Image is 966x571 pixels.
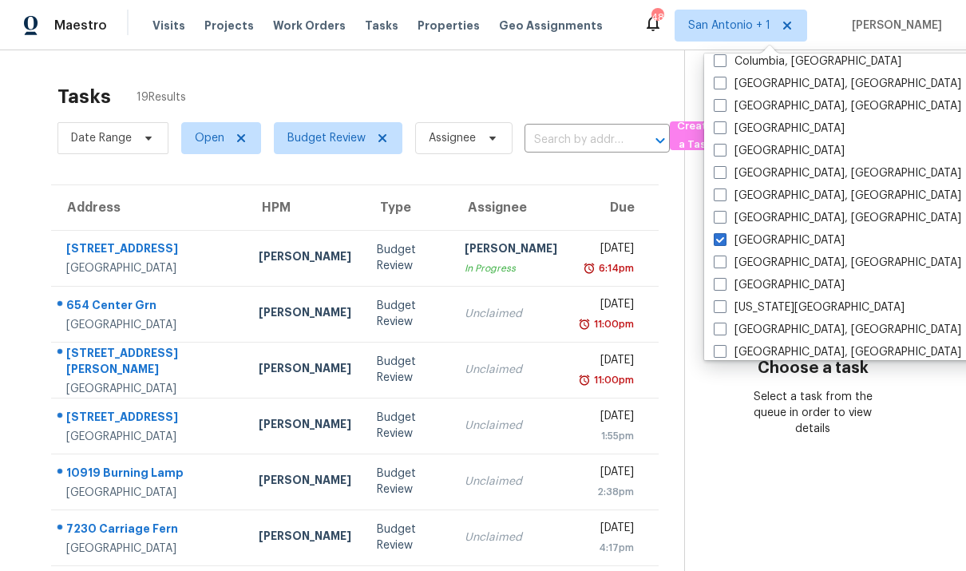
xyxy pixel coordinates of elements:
span: Create a Task [678,117,713,154]
div: Unclaimed [465,362,557,378]
label: [GEOGRAPHIC_DATA] [714,277,845,293]
span: Assignee [429,130,476,146]
label: [GEOGRAPHIC_DATA], [GEOGRAPHIC_DATA] [714,165,961,181]
span: Projects [204,18,254,34]
th: Assignee [452,185,570,230]
div: [DATE] [583,464,634,484]
div: [DATE] [583,352,634,372]
img: Overdue Alarm Icon [583,260,596,276]
span: Budget Review [287,130,366,146]
img: Overdue Alarm Icon [578,316,591,332]
label: [GEOGRAPHIC_DATA], [GEOGRAPHIC_DATA] [714,76,961,92]
div: [PERSON_NAME] [465,240,557,260]
div: [PERSON_NAME] [259,416,351,436]
div: In Progress [465,260,557,276]
label: [GEOGRAPHIC_DATA], [GEOGRAPHIC_DATA] [714,98,961,114]
button: Open [649,129,671,152]
div: Budget Review [377,242,439,274]
label: [GEOGRAPHIC_DATA], [GEOGRAPHIC_DATA] [714,255,961,271]
div: [PERSON_NAME] [259,360,351,380]
div: [STREET_ADDRESS][PERSON_NAME] [66,345,233,381]
span: Work Orders [273,18,346,34]
div: Budget Review [377,354,439,386]
div: 654 Center Grn [66,297,233,317]
span: [PERSON_NAME] [845,18,942,34]
h2: Tasks [57,89,111,105]
div: 6:14pm [596,260,634,276]
div: [DATE] [583,408,634,428]
div: [DATE] [583,520,634,540]
div: [GEOGRAPHIC_DATA] [66,260,233,276]
div: 48 [651,10,663,26]
div: [PERSON_NAME] [259,528,351,548]
div: Unclaimed [465,529,557,545]
div: Unclaimed [465,306,557,322]
div: [GEOGRAPHIC_DATA] [66,429,233,445]
div: [PERSON_NAME] [259,248,351,268]
div: [STREET_ADDRESS] [66,240,233,260]
label: [GEOGRAPHIC_DATA], [GEOGRAPHIC_DATA] [714,210,961,226]
span: Maestro [54,18,107,34]
label: Columbia, [GEOGRAPHIC_DATA] [714,54,901,69]
div: 1:55pm [583,428,634,444]
span: San Antonio + 1 [688,18,770,34]
div: 11:00pm [591,372,634,388]
div: Unclaimed [465,474,557,490]
label: [GEOGRAPHIC_DATA] [714,121,845,137]
div: 7230 Carriage Fern [66,521,233,541]
div: [DATE] [583,296,634,316]
label: [US_STATE][GEOGRAPHIC_DATA] [714,299,905,315]
span: Geo Assignments [499,18,603,34]
div: Select a task from the queue in order to view details [749,389,877,437]
div: [GEOGRAPHIC_DATA] [66,485,233,501]
th: Type [364,185,452,230]
div: Budget Review [377,466,439,498]
th: HPM [246,185,364,230]
div: Unclaimed [465,418,557,434]
span: Properties [418,18,480,34]
div: [GEOGRAPHIC_DATA] [66,541,233,557]
h3: Choose a task [758,360,869,376]
span: 19 Results [137,89,186,105]
div: 11:00pm [591,316,634,332]
div: Budget Review [377,410,439,442]
img: Overdue Alarm Icon [578,372,591,388]
label: [GEOGRAPHIC_DATA], [GEOGRAPHIC_DATA] [714,322,961,338]
div: [STREET_ADDRESS] [66,409,233,429]
div: Budget Review [377,521,439,553]
div: [PERSON_NAME] [259,472,351,492]
div: [GEOGRAPHIC_DATA] [66,317,233,333]
div: 4:17pm [583,540,634,556]
span: Visits [152,18,185,34]
div: Budget Review [377,298,439,330]
th: Due [570,185,659,230]
th: Address [51,185,246,230]
button: Create a Task [670,121,721,150]
div: [DATE] [583,240,634,260]
div: 10919 Burning Lamp [66,465,233,485]
input: Search by address [525,128,625,153]
span: Tasks [365,20,398,31]
div: [PERSON_NAME] [259,304,351,324]
div: 2:38pm [583,484,634,500]
span: Open [195,130,224,146]
label: [GEOGRAPHIC_DATA] [714,232,845,248]
label: [GEOGRAPHIC_DATA], [GEOGRAPHIC_DATA] [714,188,961,204]
label: [GEOGRAPHIC_DATA] [714,143,845,159]
span: Date Range [71,130,132,146]
div: [GEOGRAPHIC_DATA] [66,381,233,397]
label: [GEOGRAPHIC_DATA], [GEOGRAPHIC_DATA] [714,344,961,360]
